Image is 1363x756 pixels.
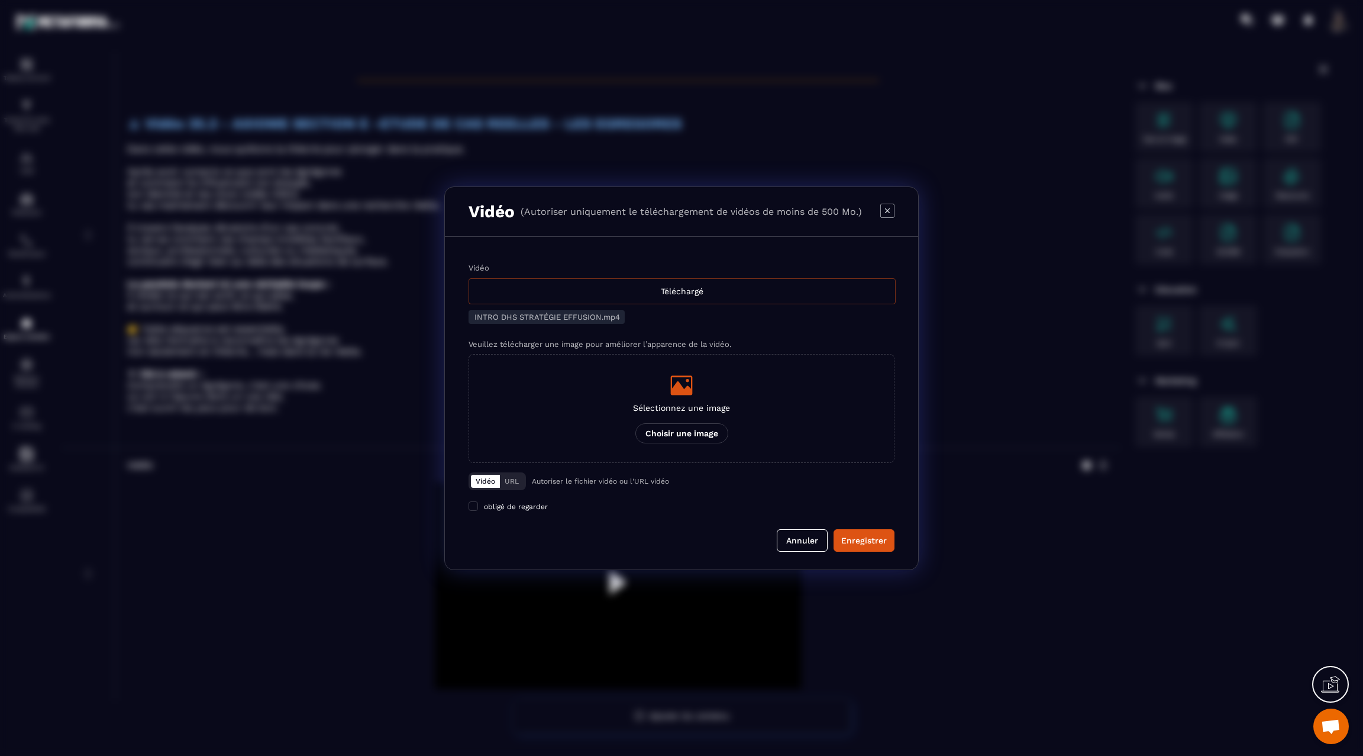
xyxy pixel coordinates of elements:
[469,202,515,221] h3: Vidéo
[841,535,887,546] div: Enregistrer
[635,423,728,443] p: Choisir une image
[484,503,548,511] span: obligé de regarder
[474,313,620,321] span: INTRO DHS STRATÉGIE EFFUSION.mp4
[469,263,489,272] label: Vidéo
[471,475,500,488] button: Vidéo
[633,403,730,413] p: Sélectionnez une image
[469,278,896,304] div: Téléchargé
[469,340,731,349] label: Veuillez télécharger une image pour améliorer l’apparence de la vidéo.
[834,529,894,552] button: Enregistrer
[1313,709,1349,744] div: Ouvrir le chat
[521,206,862,217] p: (Autoriser uniquement le téléchargement de vidéos de moins de 500 Mo.)
[500,475,524,488] button: URL
[777,529,828,552] button: Annuler
[532,477,669,485] p: Autoriser le fichier vidéo ou l'URL vidéo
